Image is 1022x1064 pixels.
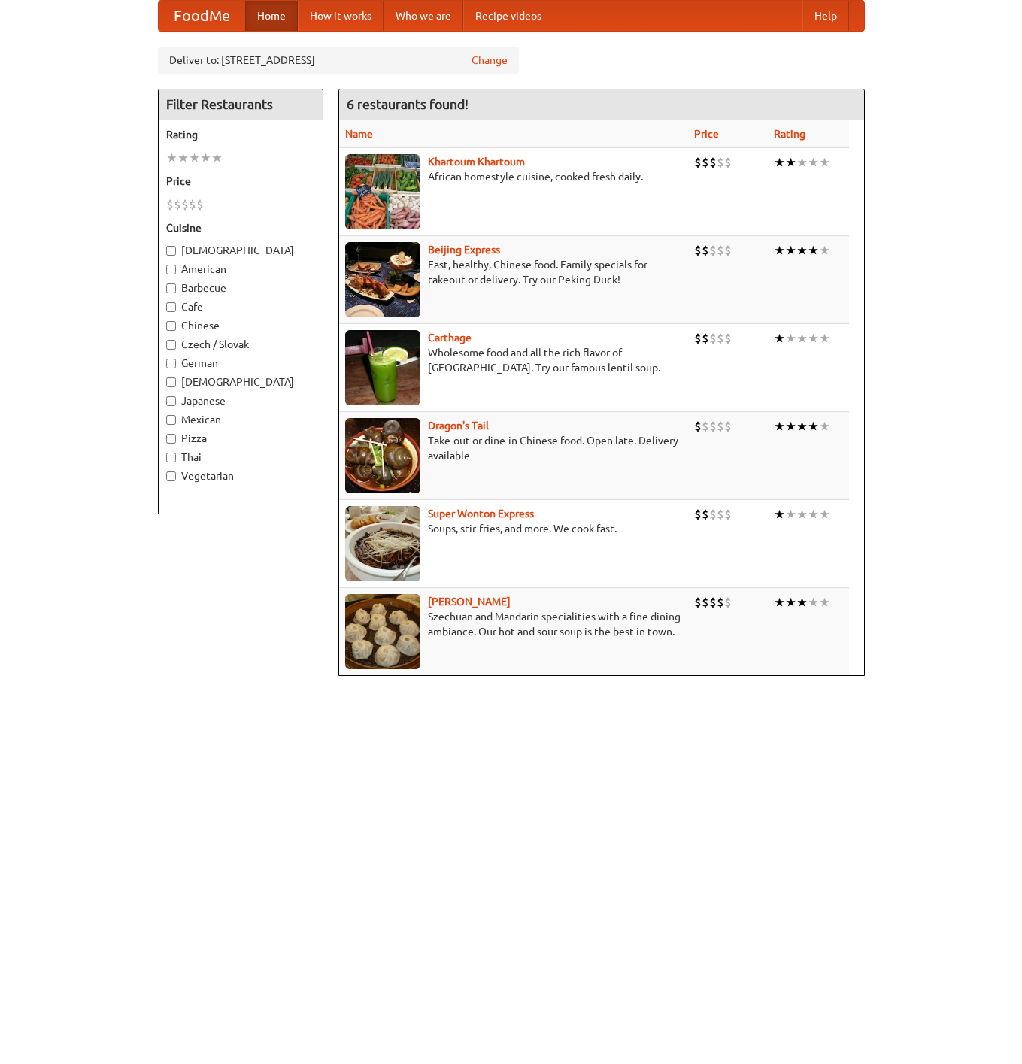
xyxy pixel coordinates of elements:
a: Recipe videos [463,1,553,31]
li: $ [724,242,732,259]
h5: Cuisine [166,220,315,235]
a: Home [245,1,298,31]
input: Japanese [166,396,176,406]
a: Rating [774,128,805,140]
label: Cafe [166,299,315,314]
li: $ [702,242,709,259]
li: ★ [808,506,819,523]
li: $ [717,330,724,347]
li: $ [724,506,732,523]
li: ★ [796,242,808,259]
b: Khartoum Khartoum [428,156,525,168]
h5: Rating [166,127,315,142]
li: $ [709,154,717,171]
p: Fast, healthy, Chinese food. Family specials for takeout or delivery. Try our Peking Duck! [345,257,682,287]
li: ★ [819,506,830,523]
li: ★ [808,418,819,435]
div: Deliver to: [STREET_ADDRESS] [158,47,519,74]
p: Szechuan and Mandarin specialities with a fine dining ambiance. Our hot and sour soup is the best... [345,609,682,639]
li: ★ [808,242,819,259]
a: [PERSON_NAME] [428,596,511,608]
li: ★ [796,330,808,347]
label: American [166,262,315,277]
a: Change [472,53,508,68]
li: ★ [785,418,796,435]
li: $ [694,594,702,611]
li: ★ [796,506,808,523]
input: American [166,265,176,274]
li: $ [694,154,702,171]
li: $ [702,506,709,523]
li: ★ [785,330,796,347]
li: ★ [819,330,830,347]
li: ★ [819,242,830,259]
li: ★ [808,154,819,171]
input: Vegetarian [166,471,176,481]
li: ★ [808,594,819,611]
label: Japanese [166,393,315,408]
li: ★ [819,418,830,435]
a: Beijing Express [428,244,500,256]
li: $ [717,418,724,435]
li: $ [702,418,709,435]
a: Dragon's Tail [428,420,489,432]
label: German [166,356,315,371]
input: [DEMOGRAPHIC_DATA] [166,246,176,256]
a: Carthage [428,332,472,344]
li: $ [717,594,724,611]
li: ★ [774,418,785,435]
li: ★ [166,150,177,166]
li: $ [694,330,702,347]
li: $ [709,330,717,347]
li: $ [702,330,709,347]
li: $ [717,154,724,171]
input: Cafe [166,302,176,312]
p: Soups, stir-fries, and more. We cook fast. [345,521,682,536]
li: $ [717,506,724,523]
input: Thai [166,453,176,462]
a: How it works [298,1,384,31]
p: African homestyle cuisine, cooked fresh daily. [345,169,682,184]
ng-pluralize: 6 restaurants found! [347,97,469,111]
li: $ [717,242,724,259]
a: Who we are [384,1,463,31]
input: Mexican [166,415,176,425]
input: Czech / Slovak [166,340,176,350]
img: carthage.jpg [345,330,420,405]
li: ★ [819,154,830,171]
label: [DEMOGRAPHIC_DATA] [166,374,315,390]
li: ★ [808,330,819,347]
li: ★ [774,594,785,611]
h4: Filter Restaurants [159,89,323,120]
li: $ [702,594,709,611]
li: $ [724,594,732,611]
label: Czech / Slovak [166,337,315,352]
li: $ [694,418,702,435]
li: ★ [785,594,796,611]
label: Vegetarian [166,468,315,483]
li: ★ [796,594,808,611]
li: $ [189,196,196,213]
a: Name [345,128,373,140]
li: ★ [211,150,223,166]
li: ★ [177,150,189,166]
li: $ [196,196,204,213]
img: khartoum.jpg [345,154,420,229]
li: ★ [200,150,211,166]
img: shandong.jpg [345,594,420,669]
li: $ [724,418,732,435]
input: Barbecue [166,283,176,293]
li: ★ [796,154,808,171]
li: ★ [774,154,785,171]
input: [DEMOGRAPHIC_DATA] [166,377,176,387]
a: FoodMe [159,1,245,31]
a: Price [694,128,719,140]
input: Pizza [166,434,176,444]
li: $ [702,154,709,171]
a: Help [802,1,849,31]
li: ★ [189,150,200,166]
li: ★ [796,418,808,435]
li: ★ [774,506,785,523]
